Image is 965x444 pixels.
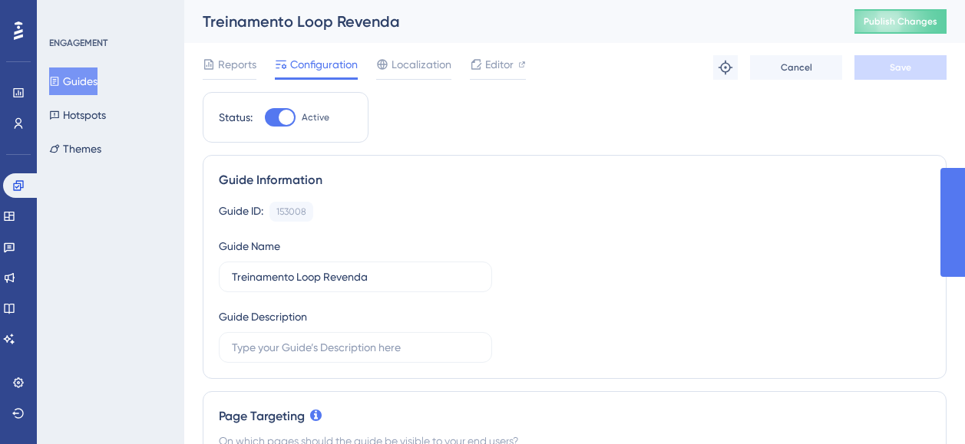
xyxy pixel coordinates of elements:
span: Cancel [781,61,812,74]
div: 153008 [276,206,306,218]
span: Configuration [290,55,358,74]
button: Hotspots [49,101,106,129]
span: Save [890,61,911,74]
span: Localization [392,55,451,74]
input: Type your Guide’s Description here [232,339,479,356]
div: Guide ID: [219,202,263,222]
div: Guide Description [219,308,307,326]
span: Editor [485,55,514,74]
input: Type your Guide’s Name here [232,268,479,285]
button: Cancel [750,55,842,80]
div: Guide Name [219,237,280,255]
button: Save [854,55,947,80]
span: Publish Changes [864,15,937,28]
div: Page Targeting [219,407,930,426]
div: Treinamento Loop Revenda [203,11,816,32]
div: Status: [219,108,253,127]
div: Guide Information [219,171,930,189]
span: Reports [218,55,256,74]
button: Guides [49,67,97,95]
button: Publish Changes [854,9,947,34]
span: Active [302,111,329,123]
div: ENGAGEMENT [49,37,107,49]
iframe: UserGuiding AI Assistant Launcher [901,383,947,429]
button: Themes [49,135,101,163]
